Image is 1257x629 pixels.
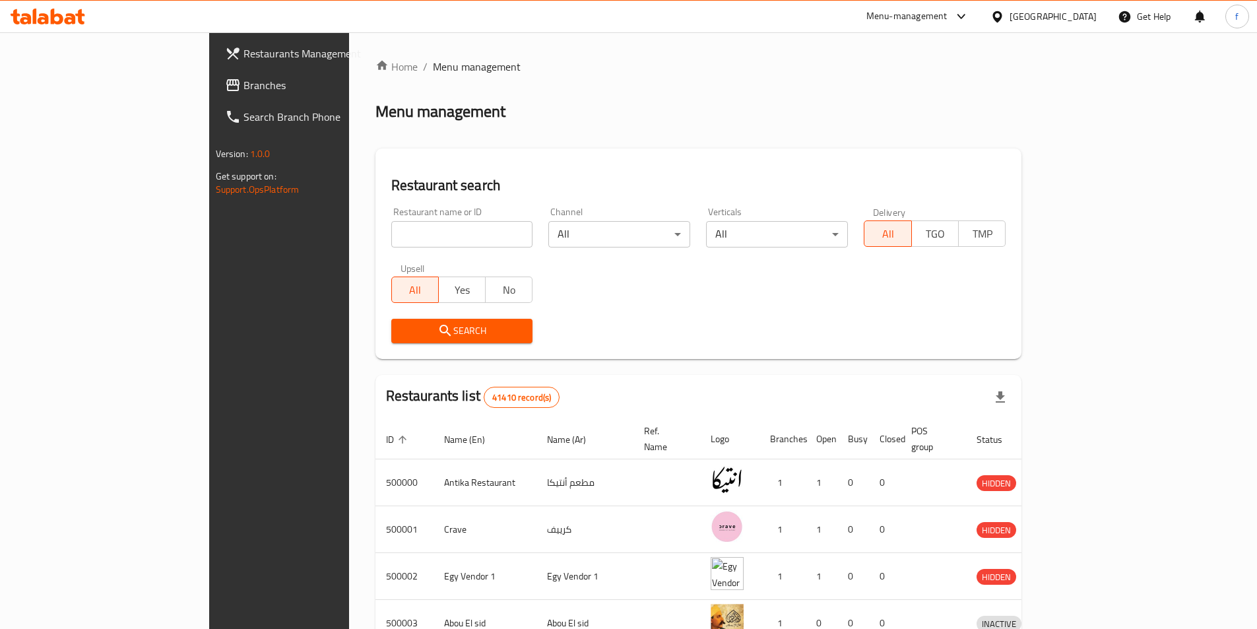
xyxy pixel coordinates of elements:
[485,277,532,303] button: No
[214,101,419,133] a: Search Branch Phone
[759,419,806,459] th: Branches
[977,523,1016,538] span: HIDDEN
[434,459,536,506] td: Antika Restaurant
[216,181,300,198] a: Support.OpsPlatform
[864,220,911,247] button: All
[423,59,428,75] li: /
[984,381,1016,413] div: Export file
[911,220,959,247] button: TGO
[644,423,684,455] span: Ref. Name
[401,263,425,273] label: Upsell
[806,459,837,506] td: 1
[711,510,744,543] img: Crave
[977,570,1016,585] span: HIDDEN
[806,419,837,459] th: Open
[491,281,527,300] span: No
[444,281,480,300] span: Yes
[866,9,948,24] div: Menu-management
[711,463,744,496] img: Antika Restaurant
[375,101,505,122] h2: Menu management
[869,419,901,459] th: Closed
[243,109,408,125] span: Search Branch Phone
[964,224,1000,244] span: TMP
[438,277,486,303] button: Yes
[536,459,633,506] td: مطعم أنتيكا
[536,506,633,553] td: كرييف
[484,387,560,408] div: Total records count
[977,475,1016,491] div: HIDDEN
[391,221,533,248] input: Search for restaurant name or ID..
[911,423,950,455] span: POS group
[869,553,901,600] td: 0
[977,432,1019,447] span: Status
[397,281,434,300] span: All
[759,506,806,553] td: 1
[243,46,408,61] span: Restaurants Management
[386,432,411,447] span: ID
[837,553,869,600] td: 0
[547,432,603,447] span: Name (Ar)
[870,224,906,244] span: All
[837,419,869,459] th: Busy
[977,476,1016,491] span: HIDDEN
[214,38,419,69] a: Restaurants Management
[873,207,906,216] label: Delivery
[386,386,560,408] h2: Restaurants list
[433,59,521,75] span: Menu management
[444,432,502,447] span: Name (En)
[837,506,869,553] td: 0
[243,77,408,93] span: Branches
[917,224,953,244] span: TGO
[250,145,271,162] span: 1.0.0
[869,506,901,553] td: 0
[391,176,1006,195] h2: Restaurant search
[1010,9,1097,24] div: [GEOGRAPHIC_DATA]
[548,221,690,248] div: All
[711,557,744,590] img: Egy Vendor 1
[214,69,419,101] a: Branches
[837,459,869,506] td: 0
[806,553,837,600] td: 1
[700,419,759,459] th: Logo
[869,459,901,506] td: 0
[391,277,439,303] button: All
[375,59,1022,75] nav: breadcrumb
[434,506,536,553] td: Crave
[536,553,633,600] td: Egy Vendor 1
[484,391,559,404] span: 41410 record(s)
[1235,9,1239,24] span: f
[402,323,523,339] span: Search
[977,522,1016,538] div: HIDDEN
[216,168,276,185] span: Get support on:
[759,459,806,506] td: 1
[806,506,837,553] td: 1
[216,145,248,162] span: Version:
[706,221,848,248] div: All
[434,553,536,600] td: Egy Vendor 1
[759,553,806,600] td: 1
[958,220,1006,247] button: TMP
[391,319,533,343] button: Search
